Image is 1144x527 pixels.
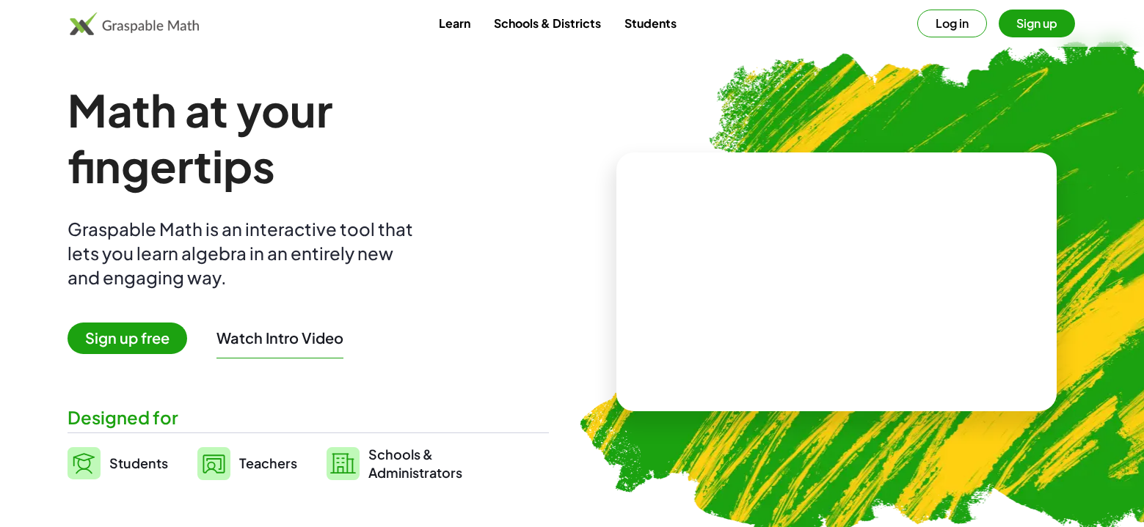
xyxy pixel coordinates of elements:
div: Graspable Math is an interactive tool that lets you learn algebra in an entirely new and engaging... [68,217,420,290]
span: Teachers [239,454,297,471]
span: Schools & Administrators [368,445,462,482]
h1: Math at your fingertips [68,82,534,194]
a: Schools & Districts [482,10,613,37]
a: Teachers [197,445,297,482]
div: Designed for [68,405,549,430]
a: Schools &Administrators [327,445,462,482]
a: Students [68,445,168,482]
span: Students [109,454,168,471]
button: Watch Intro Video [216,328,343,347]
img: svg%3e [68,447,101,479]
button: Sign up [999,10,1075,37]
span: Sign up free [68,323,187,354]
a: Learn [427,10,482,37]
img: svg%3e [197,447,230,480]
a: Students [613,10,688,37]
video: What is this? This is dynamic math notation. Dynamic math notation plays a central role in how Gr... [726,227,947,337]
img: svg%3e [327,447,360,480]
button: Log in [917,10,987,37]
